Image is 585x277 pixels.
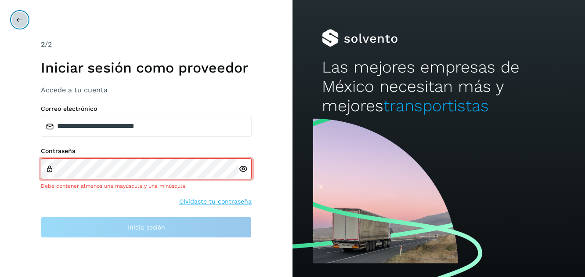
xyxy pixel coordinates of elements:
a: Olvidaste tu contraseña [179,197,252,206]
h1: Iniciar sesión como proveedor [41,59,252,76]
div: Debe contener almenos una mayúscula y una minúscula [41,182,252,190]
h3: Accede a tu cuenta [41,86,252,94]
h2: Las mejores empresas de México necesitan más y mejores [322,58,556,116]
span: Inicia sesión [128,224,165,230]
button: Inicia sesión [41,217,252,238]
label: Contraseña [41,147,252,155]
label: Correo electrónico [41,105,252,113]
div: /2 [41,39,252,50]
span: transportistas [383,96,489,115]
span: 2 [41,40,45,48]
